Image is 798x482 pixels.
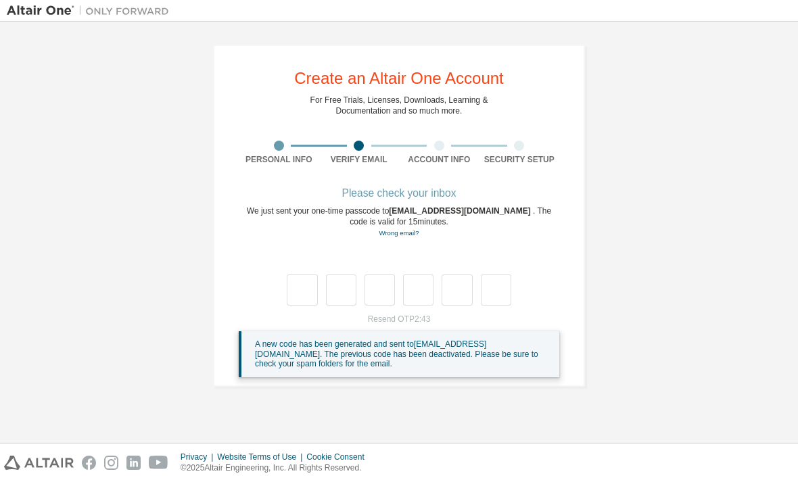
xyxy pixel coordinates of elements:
div: Cookie Consent [306,452,372,462]
div: Privacy [181,452,217,462]
div: Create an Altair One Account [294,70,504,87]
div: Personal Info [239,154,319,165]
div: Security Setup [479,154,560,165]
div: Website Terms of Use [217,452,306,462]
p: © 2025 Altair Engineering, Inc. All Rights Reserved. [181,462,373,474]
img: Altair One [7,4,176,18]
span: A new code has been generated and sent to [EMAIL_ADDRESS][DOMAIN_NAME] . The previous code has be... [255,339,538,368]
img: linkedin.svg [126,456,141,470]
img: altair_logo.svg [4,456,74,470]
div: For Free Trials, Licenses, Downloads, Learning & Documentation and so much more. [310,95,488,116]
div: We just sent your one-time passcode to . The code is valid for 15 minutes. [239,206,559,239]
a: Go back to the registration form [379,229,419,237]
span: [EMAIL_ADDRESS][DOMAIN_NAME] [389,206,533,216]
div: Account Info [399,154,479,165]
div: Please check your inbox [239,189,559,197]
img: instagram.svg [104,456,118,470]
img: facebook.svg [82,456,96,470]
div: Verify Email [319,154,400,165]
img: youtube.svg [149,456,168,470]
